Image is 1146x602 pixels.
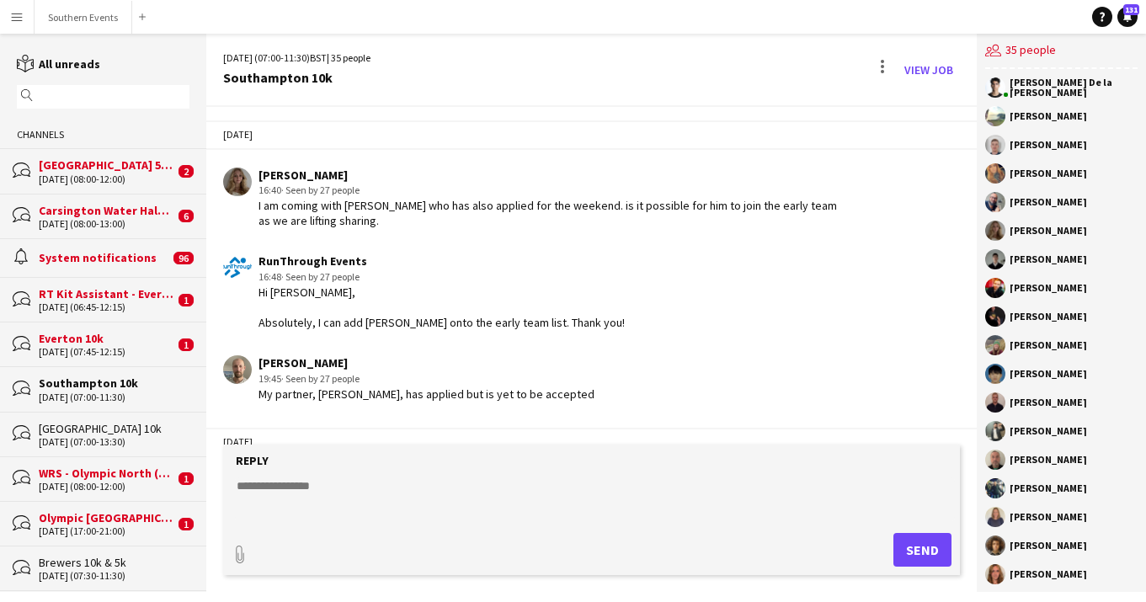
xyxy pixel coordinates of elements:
div: 16:40 [259,183,840,198]
div: [PERSON_NAME] [1010,283,1087,293]
div: [PERSON_NAME] [1010,397,1087,408]
div: [GEOGRAPHIC_DATA] 5k and 10k [39,157,174,173]
div: [PERSON_NAME] [1010,340,1087,350]
div: 16:48 [259,269,625,285]
div: [DATE] (07:00-13:30) [39,436,189,448]
div: System notifications [39,250,169,265]
div: RunThrough Events [259,253,625,269]
label: Reply [236,453,269,468]
button: Send [893,533,951,567]
div: [PERSON_NAME] [1010,483,1087,493]
div: [PERSON_NAME] [1010,569,1087,579]
span: · Seen by 27 people [281,184,360,196]
div: [PERSON_NAME] [1010,254,1087,264]
span: 96 [173,252,194,264]
div: I am coming with [PERSON_NAME] who has also applied for the weekend. is it possible for him to jo... [259,198,840,228]
div: [PERSON_NAME] [1010,226,1087,236]
div: 35 people [985,34,1138,69]
span: · Seen by 27 people [281,372,360,385]
div: Carsington Water Half Marathon & 10km [39,203,174,218]
div: [DATE] (08:00-12:00) [39,481,174,493]
span: BST [310,51,327,64]
a: All unreads [17,56,100,72]
div: RT Kit Assistant - Everton 10k [39,286,174,301]
div: [PERSON_NAME] [1010,140,1087,150]
div: [DATE] (06:45-12:15) [39,301,174,313]
div: [PERSON_NAME] [1010,168,1087,178]
div: [PERSON_NAME] [1010,197,1087,207]
span: 2 [179,165,194,178]
div: [DATE] (07:45-12:15) [39,346,174,358]
div: [GEOGRAPHIC_DATA] 10k [39,421,189,436]
span: 6 [179,210,194,222]
div: WRS - Olympic North (Women Only) [39,466,174,481]
div: [PERSON_NAME] [1010,455,1087,465]
div: [DATE] (07:00-11:30) [39,392,189,403]
div: [PERSON_NAME] [1010,426,1087,436]
button: Southern Events [35,1,132,34]
div: Southampton 10k [39,376,189,391]
div: Everton 10k [39,331,174,346]
div: [PERSON_NAME] [1010,369,1087,379]
div: [PERSON_NAME] [1010,111,1087,121]
span: 1 [179,338,194,351]
div: [DATE] (07:30-11:30) [39,570,189,582]
span: 1 [179,294,194,306]
div: [PERSON_NAME] De la [PERSON_NAME] [1010,77,1138,98]
div: [PERSON_NAME] [259,168,840,183]
div: [PERSON_NAME] [1010,512,1087,522]
div: My partner, [PERSON_NAME], has applied but is yet to be accepted [259,386,594,402]
div: [PERSON_NAME] [1010,312,1087,322]
div: [PERSON_NAME] [1010,541,1087,551]
a: View Job [898,56,960,83]
div: Brewers 10k & 5k [39,555,189,570]
div: [PERSON_NAME] [259,355,594,370]
span: 1 [179,472,194,485]
div: [DATE] (08:00-13:00) [39,218,174,230]
div: Southampton 10k [223,70,370,85]
div: [DATE] (07:00-11:30) | 35 people [223,51,370,66]
span: 131 [1123,4,1139,15]
div: [DATE] (17:00-21:00) [39,525,174,537]
div: Hi [PERSON_NAME], Absolutely, I can add [PERSON_NAME] onto the early team list. Thank you! [259,285,625,331]
div: [DATE] [206,120,977,149]
span: · Seen by 27 people [281,270,360,283]
div: [DATE] (08:00-12:00) [39,173,174,185]
div: Olympic [GEOGRAPHIC_DATA] [39,510,174,525]
div: [DATE] [206,428,977,456]
a: 131 [1117,7,1138,27]
div: 19:45 [259,371,594,386]
span: 1 [179,518,194,530]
